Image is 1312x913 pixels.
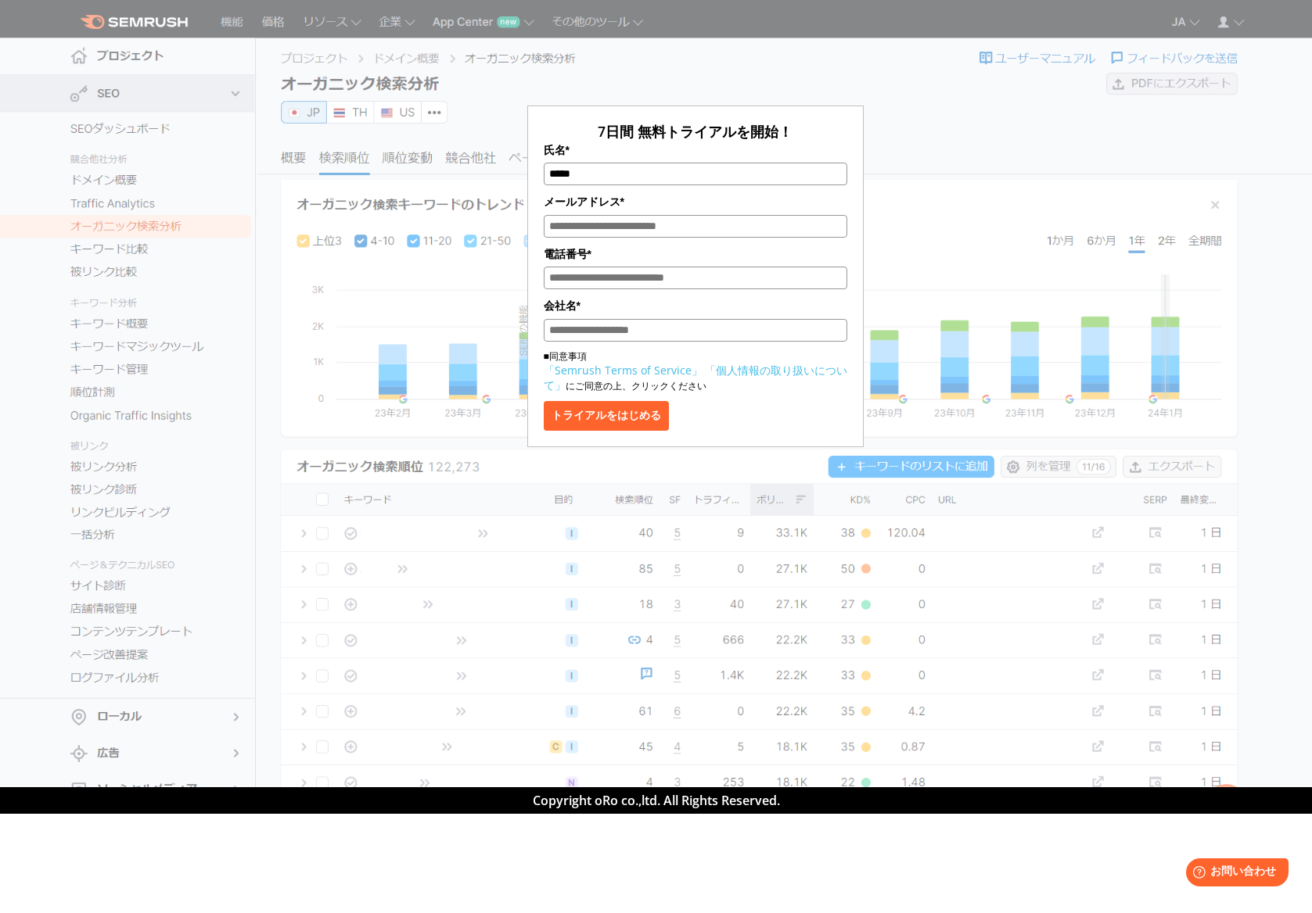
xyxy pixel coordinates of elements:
[544,193,847,210] label: メールアドレス*
[598,122,793,141] span: 7日間 無料トライアルを開始！
[544,349,847,393] p: ■同意事項 にご同意の上、クリックください
[544,363,847,392] a: 「個人情報の取り扱いについて」
[533,792,780,809] span: Copyright oRo co.,ltd. All Rights Reserved.
[544,245,847,263] label: 電話番号*
[544,363,703,378] a: 「Semrush Terms of Service」
[544,401,669,431] button: トライアルをはじめる
[1173,852,1295,896] iframe: Help widget launcher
